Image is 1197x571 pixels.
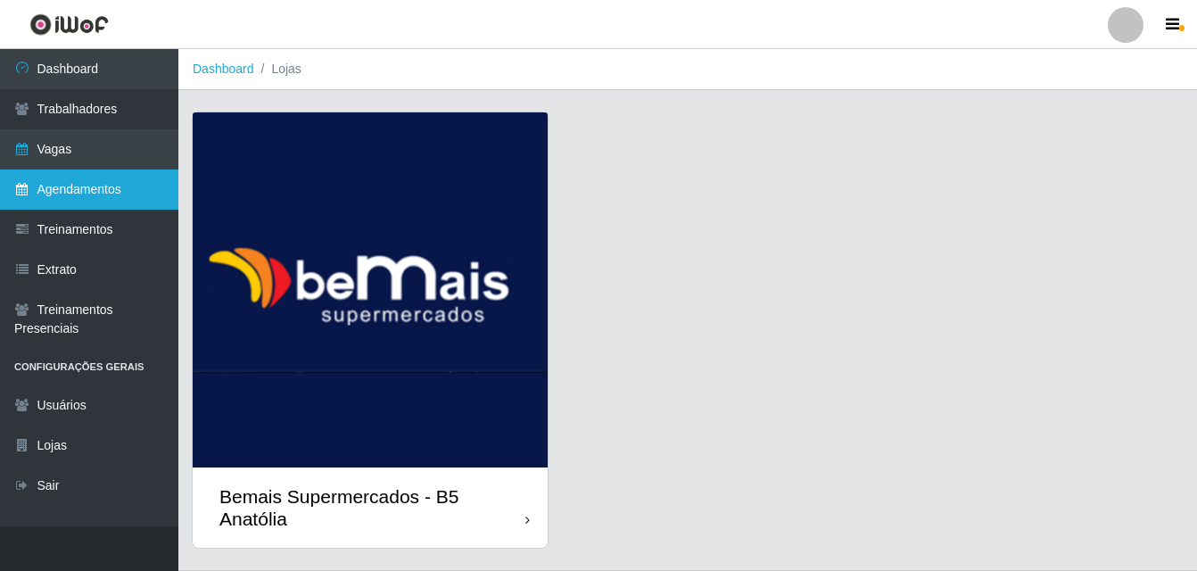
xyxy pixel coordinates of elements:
div: Bemais Supermercados - B5 Anatólia [219,485,525,530]
li: Lojas [254,60,301,79]
a: Bemais Supermercados - B5 Anatólia [193,112,548,548]
img: cardImg [193,112,548,468]
a: Dashboard [193,62,254,76]
nav: breadcrumb [178,49,1197,90]
img: CoreUI Logo [29,13,109,36]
